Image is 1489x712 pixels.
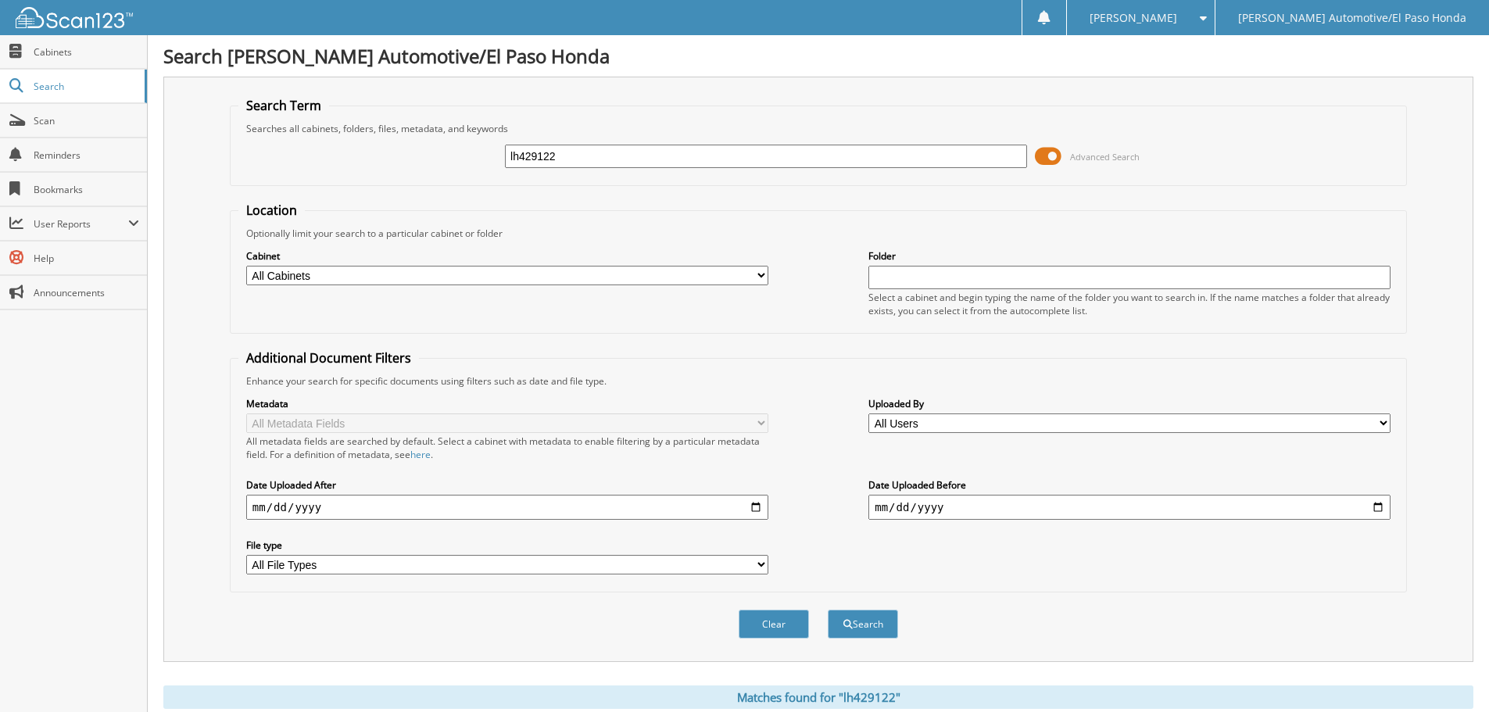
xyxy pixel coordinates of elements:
[1070,151,1140,163] span: Advanced Search
[238,374,1398,388] div: Enhance your search for specific documents using filters such as date and file type.
[1238,13,1466,23] span: [PERSON_NAME] Automotive/El Paso Honda
[739,610,809,639] button: Clear
[34,114,139,127] span: Scan
[34,183,139,196] span: Bookmarks
[1090,13,1177,23] span: [PERSON_NAME]
[34,217,128,231] span: User Reports
[246,435,768,461] div: All metadata fields are searched by default. Select a cabinet with metadata to enable filtering b...
[868,397,1391,410] label: Uploaded By
[246,495,768,520] input: start
[246,538,768,552] label: File type
[868,478,1391,492] label: Date Uploaded Before
[868,249,1391,263] label: Folder
[828,610,898,639] button: Search
[238,349,419,367] legend: Additional Document Filters
[238,227,1398,240] div: Optionally limit your search to a particular cabinet or folder
[34,80,137,93] span: Search
[246,478,768,492] label: Date Uploaded After
[868,291,1391,317] div: Select a cabinet and begin typing the name of the folder you want to search in. If the name match...
[238,122,1398,135] div: Searches all cabinets, folders, files, metadata, and keywords
[34,45,139,59] span: Cabinets
[163,685,1473,709] div: Matches found for "lh429122"
[868,495,1391,520] input: end
[16,7,133,28] img: scan123-logo-white.svg
[410,448,431,461] a: here
[163,43,1473,69] h1: Search [PERSON_NAME] Automotive/El Paso Honda
[1411,637,1489,712] iframe: Chat Widget
[238,97,329,114] legend: Search Term
[246,249,768,263] label: Cabinet
[34,286,139,299] span: Announcements
[238,202,305,219] legend: Location
[246,397,768,410] label: Metadata
[34,252,139,265] span: Help
[34,148,139,162] span: Reminders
